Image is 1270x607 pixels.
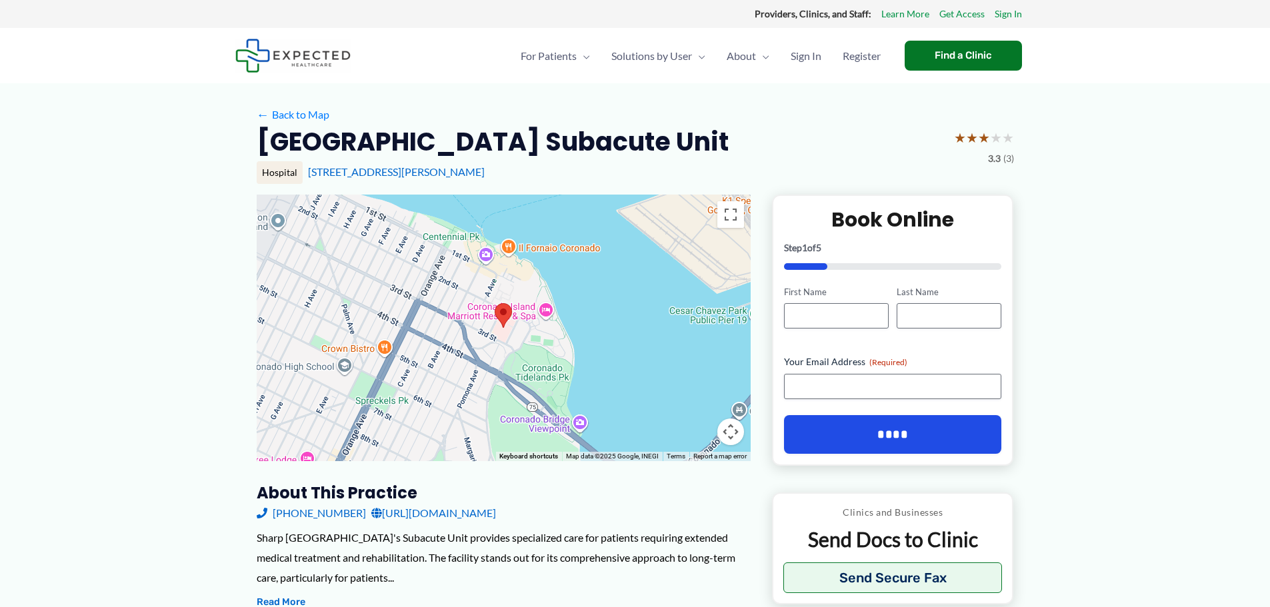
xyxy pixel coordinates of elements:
span: Menu Toggle [577,33,590,79]
label: Your Email Address [784,355,1002,368]
a: [URL][DOMAIN_NAME] [371,503,496,523]
span: About [727,33,756,79]
span: ★ [990,125,1002,150]
strong: Providers, Clinics, and Staff: [755,8,871,19]
span: 3.3 [988,150,1001,167]
a: AboutMenu Toggle [716,33,780,79]
span: ★ [966,125,978,150]
p: Send Docs to Clinic [783,526,1003,552]
a: [STREET_ADDRESS][PERSON_NAME] [308,165,485,178]
span: Menu Toggle [756,33,769,79]
a: Find a Clinic [905,41,1022,71]
span: (Required) [869,357,907,367]
img: Expected Healthcare Logo - side, dark font, small [235,39,351,73]
p: Clinics and Businesses [783,504,1003,521]
a: Sign In [780,33,832,79]
div: Sharp [GEOGRAPHIC_DATA]'s Subacute Unit provides specialized care for patients requiring extended... [257,528,751,587]
button: Toggle fullscreen view [717,201,744,228]
a: Open this area in Google Maps (opens a new window) [260,444,304,461]
a: ←Back to Map [257,105,329,125]
button: Map camera controls [717,418,744,445]
p: Step of [784,243,1002,253]
img: Google [260,444,304,461]
span: 1 [802,242,807,253]
button: Send Secure Fax [783,562,1003,593]
a: Terms [667,452,685,460]
label: First Name [784,286,889,299]
a: For PatientsMenu Toggle [510,33,601,79]
nav: Primary Site Navigation [510,33,891,79]
span: Menu Toggle [692,33,705,79]
span: ★ [978,125,990,150]
span: Register [843,33,881,79]
a: Get Access [939,5,985,23]
span: ★ [954,125,966,150]
span: Solutions by User [611,33,692,79]
h2: Book Online [784,207,1002,233]
div: Hospital [257,161,303,184]
a: [PHONE_NUMBER] [257,503,366,523]
span: Sign In [791,33,821,79]
button: Keyboard shortcuts [499,452,558,461]
h3: About this practice [257,482,751,503]
span: Map data ©2025 Google, INEGI [566,452,659,460]
span: 5 [816,242,821,253]
span: For Patients [521,33,577,79]
a: Solutions by UserMenu Toggle [601,33,716,79]
label: Last Name [897,286,1001,299]
span: (3) [1003,150,1014,167]
a: Learn More [881,5,929,23]
h2: [GEOGRAPHIC_DATA] Subacute Unit [257,125,729,158]
a: Sign In [995,5,1022,23]
span: ★ [1002,125,1014,150]
a: Register [832,33,891,79]
span: ← [257,108,269,121]
a: Report a map error [693,452,747,460]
